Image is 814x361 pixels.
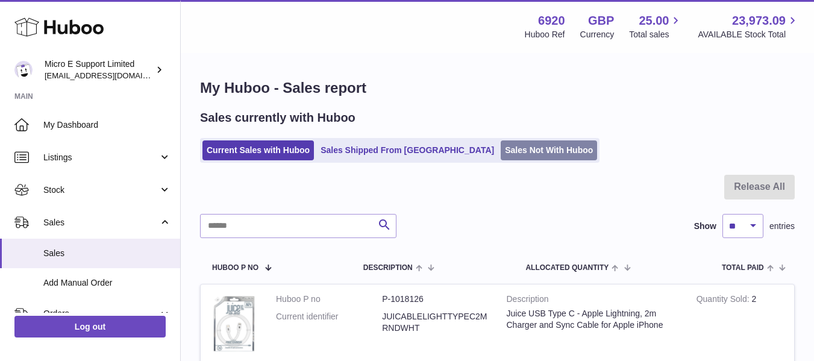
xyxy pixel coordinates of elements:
[694,221,716,232] label: Show
[769,221,795,232] span: entries
[580,29,615,40] div: Currency
[212,264,258,272] span: Huboo P no
[732,13,786,29] span: 23,973.09
[14,316,166,337] a: Log out
[210,294,258,353] img: $_57.JPG
[276,294,382,305] dt: Huboo P no
[43,248,171,259] span: Sales
[316,140,498,160] a: Sales Shipped From [GEOGRAPHIC_DATA]
[45,71,177,80] span: [EMAIL_ADDRESS][DOMAIN_NAME]
[43,152,158,163] span: Listings
[14,61,33,79] img: contact@micropcsupport.com
[538,13,565,29] strong: 6920
[43,184,158,196] span: Stock
[639,13,669,29] span: 25.00
[382,311,488,334] dd: JUICABLELIGHTTYPEC2MRNDWHT
[698,13,800,40] a: 23,973.09 AVAILABLE Stock Total
[507,294,678,308] strong: Description
[525,264,609,272] span: ALLOCATED Quantity
[276,311,382,334] dt: Current identifier
[43,119,171,131] span: My Dashboard
[588,13,614,29] strong: GBP
[45,58,153,81] div: Micro E Support Limited
[200,110,355,126] h2: Sales currently with Huboo
[629,29,683,40] span: Total sales
[202,140,314,160] a: Current Sales with Huboo
[43,308,158,319] span: Orders
[629,13,683,40] a: 25.00 Total sales
[525,29,565,40] div: Huboo Ref
[722,264,764,272] span: Total paid
[382,294,488,305] dd: P-1018126
[43,277,171,289] span: Add Manual Order
[501,140,597,160] a: Sales Not With Huboo
[697,294,752,307] strong: Quantity Sold
[698,29,800,40] span: AVAILABLE Stock Total
[363,264,413,272] span: Description
[200,78,795,98] h1: My Huboo - Sales report
[507,308,678,331] div: Juice USB Type C - Apple Lightning, 2m Charger and Sync Cable for Apple iPhone
[43,217,158,228] span: Sales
